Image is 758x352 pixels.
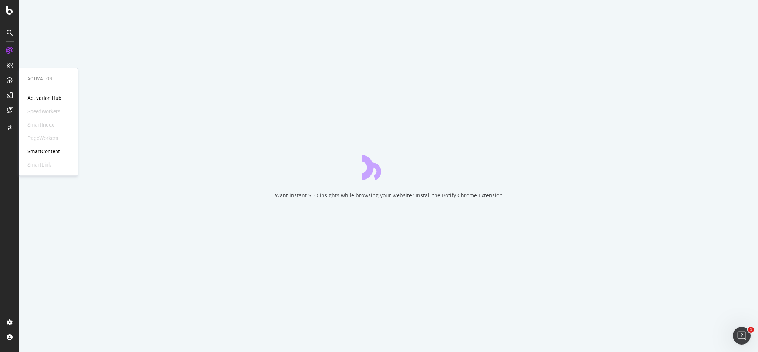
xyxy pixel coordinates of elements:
[27,134,58,142] div: PageWorkers
[733,327,751,345] iframe: Intercom live chat
[27,108,60,115] div: SpeedWorkers
[27,148,60,155] a: SmartContent
[27,76,69,82] div: Activation
[27,94,61,102] a: Activation Hub
[27,121,54,128] div: SmartIndex
[275,192,503,199] div: Want instant SEO insights while browsing your website? Install the Botify Chrome Extension
[27,161,51,168] div: SmartLink
[748,327,754,333] span: 1
[362,153,415,180] div: animation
